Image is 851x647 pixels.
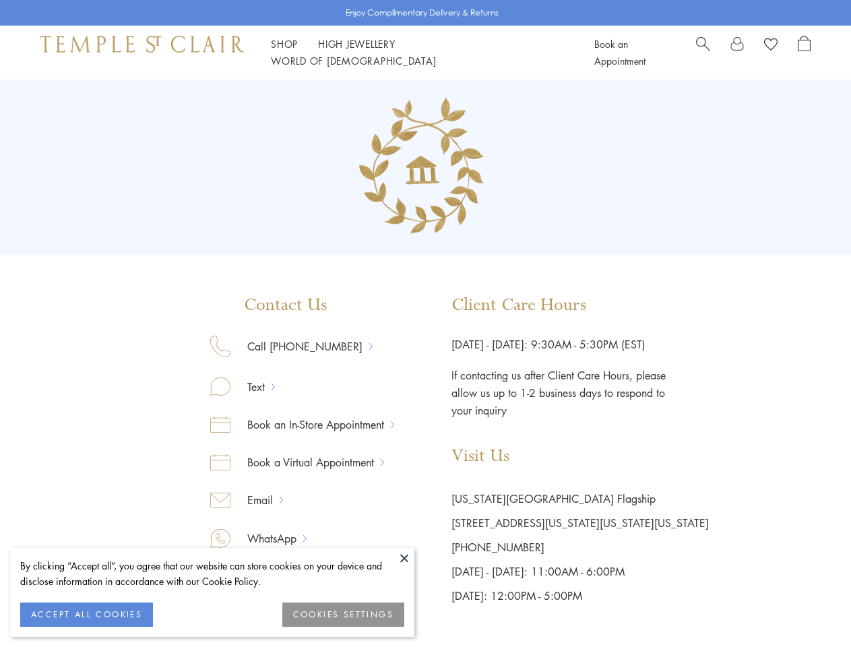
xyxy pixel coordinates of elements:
p: [DATE] - [DATE]: 9:30AM - 5:30PM (EST) [451,336,709,353]
p: [US_STATE][GEOGRAPHIC_DATA] Flagship [451,487,709,511]
iframe: Gorgias live chat messenger [784,584,838,634]
a: Email [230,491,280,509]
a: Open Shopping Bag [798,36,811,69]
a: WhatsApp [230,530,303,547]
button: ACCEPT ALL COOKIES [20,603,153,627]
a: Text [230,378,272,396]
div: By clicking “Accept all”, you agree that our website can store cookies on your device and disclos... [20,558,404,589]
a: [PHONE_NUMBER] [451,540,544,555]
p: Enjoy Complimentary Delivery & Returns [346,6,499,20]
a: Book an In-Store Appointment [230,416,391,433]
img: Group_135.png [343,85,508,250]
img: Temple St. Clair [40,36,244,52]
p: Client Care Hours [451,295,709,315]
p: Contact Us [210,295,394,315]
a: Search [696,36,710,69]
a: High JewelleryHigh Jewellery [318,37,396,51]
a: View Wishlist [764,36,778,56]
p: Visit Us [451,446,709,466]
a: Book an Appointment [594,37,645,67]
a: [STREET_ADDRESS][US_STATE][US_STATE][US_STATE] [451,516,709,530]
a: ShopShop [271,37,298,51]
a: Book a Virtual Appointment [230,454,381,471]
button: COOKIES SETTINGS [282,603,404,627]
a: World of [DEMOGRAPHIC_DATA]World of [DEMOGRAPHIC_DATA] [271,54,436,67]
p: If contacting us after Client Care Hours, please allow us up to 1-2 business days to respond to y... [451,353,667,419]
p: [DATE]: 12:00PM - 5:00PM [451,584,709,608]
nav: Main navigation [271,36,564,69]
a: Call [PHONE_NUMBER] [230,338,369,355]
p: [DATE] - [DATE]: 11:00AM - 6:00PM [451,559,709,584]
